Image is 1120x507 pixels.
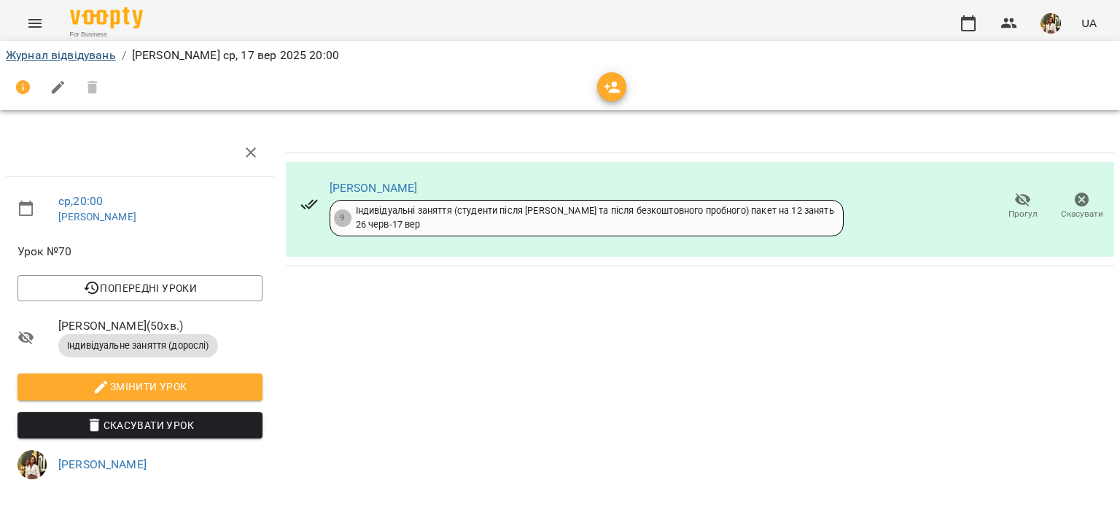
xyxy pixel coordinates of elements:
span: Урок №70 [17,243,262,260]
button: UA [1076,9,1102,36]
a: Журнал відвідувань [6,48,116,62]
span: Індивідуальне заняття (дорослі) [58,339,218,352]
a: [PERSON_NAME] [330,181,418,195]
img: aea806cbca9c040a8c2344d296ea6535.jpg [17,450,47,479]
span: Змінити урок [29,378,251,395]
img: aea806cbca9c040a8c2344d296ea6535.jpg [1041,13,1061,34]
div: 9 [334,209,351,227]
span: Скасувати [1061,208,1103,220]
span: Прогул [1008,208,1038,220]
span: Скасувати Урок [29,417,251,434]
button: Menu [17,6,52,41]
p: [PERSON_NAME] ср, 17 вер 2025 20:00 [132,47,339,64]
button: Прогул [993,186,1052,227]
a: [PERSON_NAME] [58,211,136,222]
span: Попередні уроки [29,279,251,297]
span: [PERSON_NAME] ( 50 хв. ) [58,317,262,335]
img: Voopty Logo [70,7,143,28]
li: / [122,47,126,64]
button: Змінити урок [17,374,262,400]
a: ср , 20:00 [58,194,103,208]
a: [PERSON_NAME] [58,457,147,471]
button: Скасувати [1052,186,1111,227]
button: Попередні уроки [17,275,262,301]
span: UA [1081,15,1097,31]
nav: breadcrumb [6,47,1114,64]
button: Скасувати Урок [17,412,262,438]
div: Індивідуальні заняття (студенти після [PERSON_NAME] та після безкоштовного пробного) пакет на 12 ... [356,204,834,231]
span: For Business [70,30,143,39]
